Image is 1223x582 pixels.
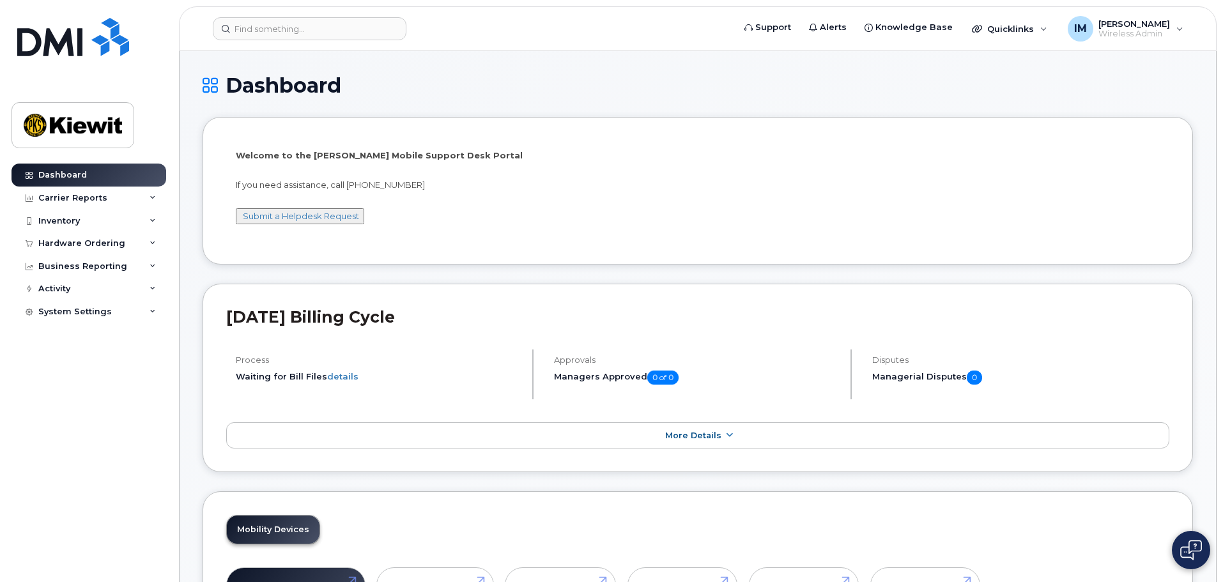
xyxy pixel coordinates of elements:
h1: Dashboard [203,74,1193,96]
a: Submit a Helpdesk Request [243,211,359,221]
p: If you need assistance, call [PHONE_NUMBER] [236,179,1160,191]
h4: Process [236,355,521,365]
img: Open chat [1180,540,1202,560]
span: 0 of 0 [647,371,679,385]
h4: Disputes [872,355,1169,365]
span: More Details [665,431,721,440]
span: 0 [967,371,982,385]
h2: [DATE] Billing Cycle [226,307,1169,326]
p: Welcome to the [PERSON_NAME] Mobile Support Desk Portal [236,149,1160,162]
a: details [327,371,358,381]
button: Submit a Helpdesk Request [236,208,364,224]
h5: Managers Approved [554,371,840,385]
h4: Approvals [554,355,840,365]
a: Mobility Devices [227,516,319,544]
h5: Managerial Disputes [872,371,1169,385]
li: Waiting for Bill Files [236,371,521,383]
